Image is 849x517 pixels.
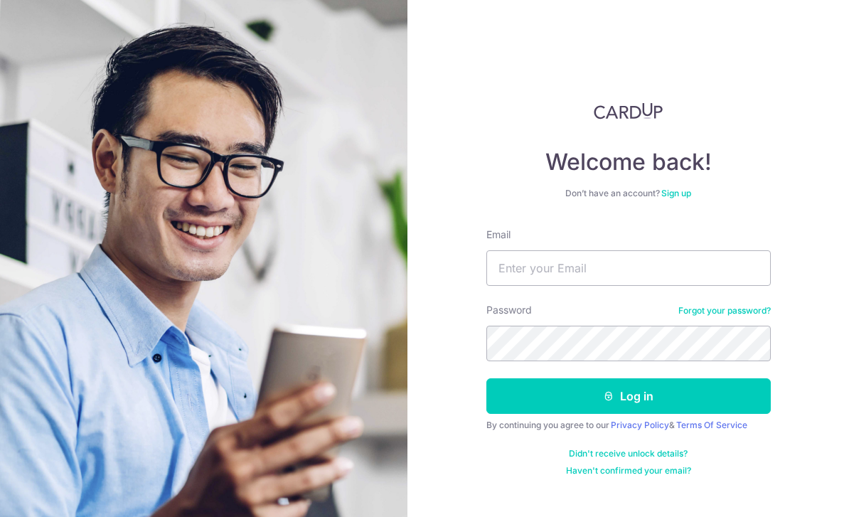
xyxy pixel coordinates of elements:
img: CardUp Logo [594,102,663,119]
a: Haven't confirmed your email? [566,465,691,476]
button: Log in [486,378,771,414]
div: Don’t have an account? [486,188,771,199]
a: Sign up [661,188,691,198]
a: Forgot your password? [678,305,771,316]
a: Privacy Policy [611,420,669,430]
input: Enter your Email [486,250,771,286]
label: Password [486,303,532,317]
h4: Welcome back! [486,148,771,176]
a: Didn't receive unlock details? [569,448,688,459]
a: Terms Of Service [676,420,747,430]
label: Email [486,228,511,242]
div: By continuing you agree to our & [486,420,771,431]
